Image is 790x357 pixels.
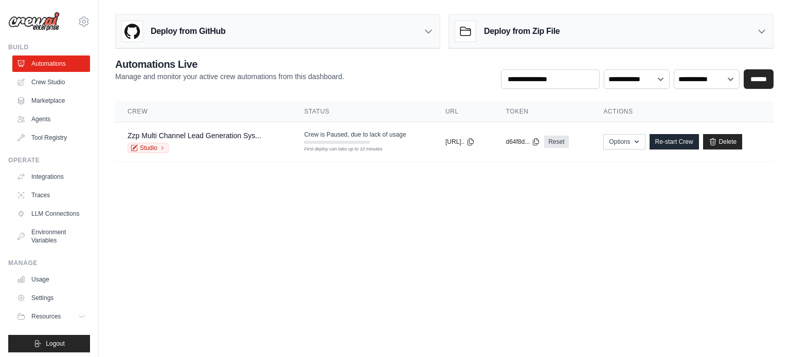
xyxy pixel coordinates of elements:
a: Agents [12,111,90,127]
a: Studio [128,143,169,153]
th: Actions [591,101,774,122]
a: Usage [12,271,90,288]
iframe: Chat Widget [739,308,790,357]
a: Marketplace [12,92,90,109]
button: Resources [12,308,90,325]
a: Zzp Multi Channel Lead Generation Sys... [128,131,261,140]
a: Reset [544,136,568,148]
img: GitHub Logo [122,21,142,42]
a: LLM Connections [12,205,90,222]
h3: Deploy from Zip File [484,25,560,37]
a: Traces [12,187,90,203]
th: URL [433,101,494,122]
button: Logout [8,335,90,352]
img: Logo [8,12,60,31]
a: Re-start Crew [650,134,699,149]
button: Options [603,134,645,149]
th: Crew [115,101,292,122]
div: Operate [8,156,90,164]
div: First deploy can take up to 10 minutes [304,146,370,153]
p: Manage and monitor your active crew automations from this dashboard. [115,71,344,82]
button: d64f8d... [506,138,540,146]
a: Integrations [12,168,90,185]
h2: Automations Live [115,57,344,71]
a: Delete [703,134,743,149]
th: Status [292,101,433,122]
div: Build [8,43,90,51]
a: Settings [12,290,90,306]
span: Resources [31,312,61,321]
h3: Deploy from GitHub [151,25,225,37]
span: Crew is Paused, due to lack of usage [304,130,406,139]
th: Token [493,101,591,122]
a: Crew Studio [12,74,90,90]
div: Manage [8,259,90,267]
a: Tool Registry [12,129,90,146]
a: Automations [12,55,90,72]
a: Environment Variables [12,224,90,249]
span: Logout [46,340,65,348]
